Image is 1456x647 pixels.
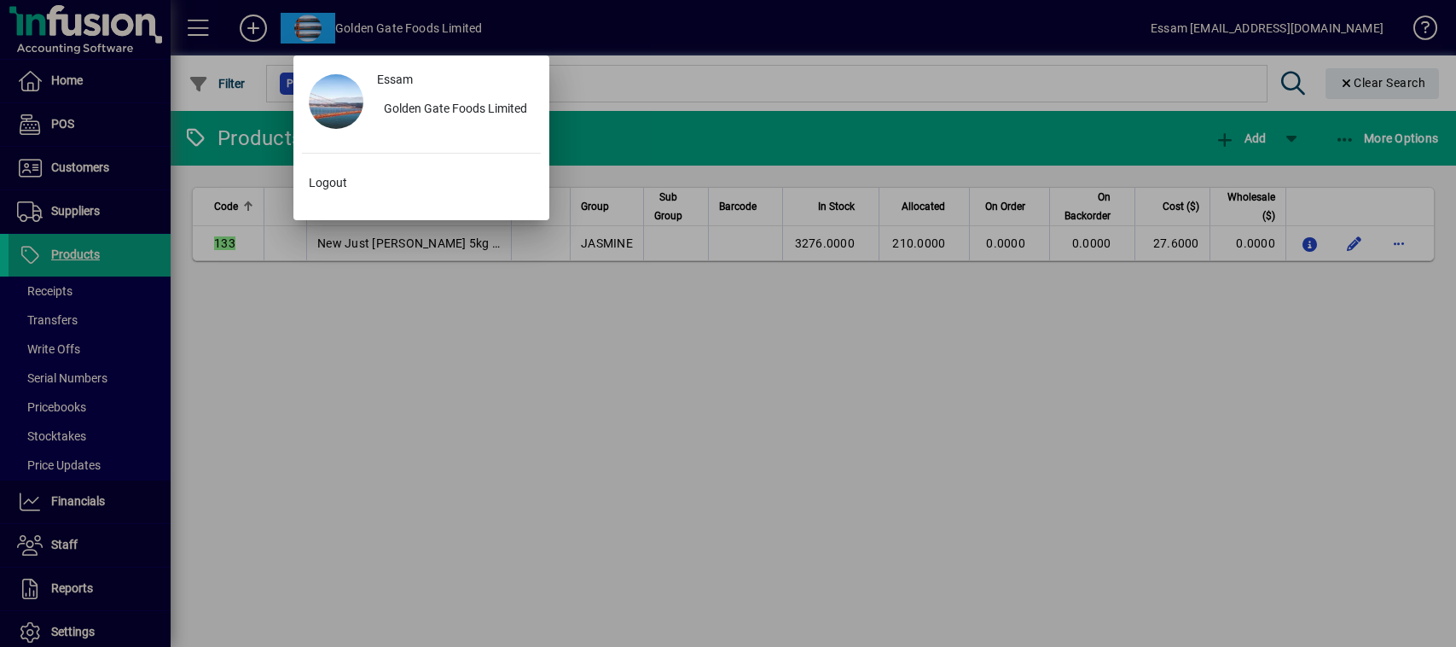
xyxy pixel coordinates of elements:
[302,167,541,198] button: Logout
[302,86,370,117] a: Profile
[370,64,541,95] a: Essam
[370,95,541,125] button: Golden Gate Foods Limited
[309,174,347,192] span: Logout
[377,71,413,89] span: Essam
